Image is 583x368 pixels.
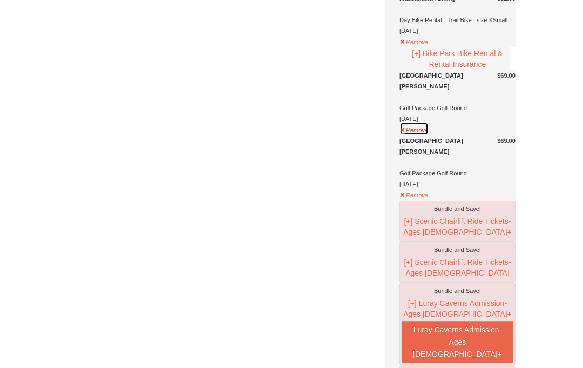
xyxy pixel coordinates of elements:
div: [GEOGRAPHIC_DATA][PERSON_NAME] [399,70,516,92]
div: Golf Package Golf Round [DATE] [399,135,516,189]
del: $69.00 [497,72,516,79]
button: [+] Luray Caverns Admission- Ages [DEMOGRAPHIC_DATA]+ [402,296,513,321]
div: Bundle and Save! [402,244,513,255]
button: [+] Scenic Chairlift Ride Tickets- Ages [DEMOGRAPHIC_DATA]+ [402,214,513,239]
div: Bundle and Save! [402,285,513,296]
div: Golf Package Golf Round [DATE] [399,70,516,124]
button: Remove [399,34,429,47]
button: [+] Scenic Chairlift Ride Tickets- Ages [DEMOGRAPHIC_DATA] [402,255,513,280]
button: Remove [399,187,429,201]
div: [GEOGRAPHIC_DATA][PERSON_NAME] [399,135,516,157]
button: [+] Bike Park Bike Rental & Rental Insurance [399,47,516,70]
button: Luray Caverns Admission- Ages [DEMOGRAPHIC_DATA]+ [402,321,513,363]
div: Bundle and Save! [402,203,513,214]
button: Remove [399,122,429,135]
del: $69.00 [497,138,516,144]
